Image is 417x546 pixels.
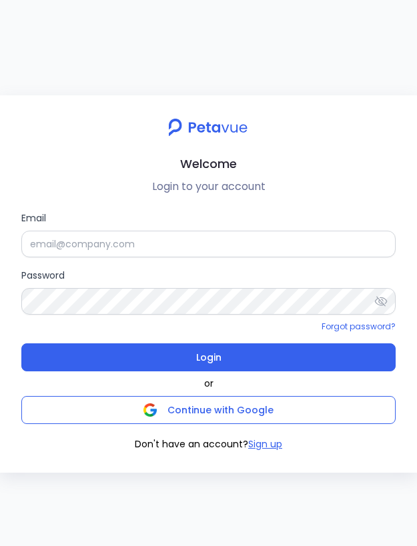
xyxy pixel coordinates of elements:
[167,403,274,417] span: Continue with Google
[248,437,282,451] button: Sign up
[322,321,396,332] a: Forgot password?
[196,348,222,367] span: Login
[21,396,396,424] button: Continue with Google
[11,154,406,173] h2: Welcome
[135,437,248,451] span: Don't have an account?
[21,288,396,315] input: Password
[21,343,396,371] button: Login
[160,111,257,143] img: petavue logo
[21,268,396,315] label: Password
[21,231,396,257] input: Email
[21,211,396,257] label: Email
[204,377,214,391] span: or
[11,179,406,195] p: Login to your account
